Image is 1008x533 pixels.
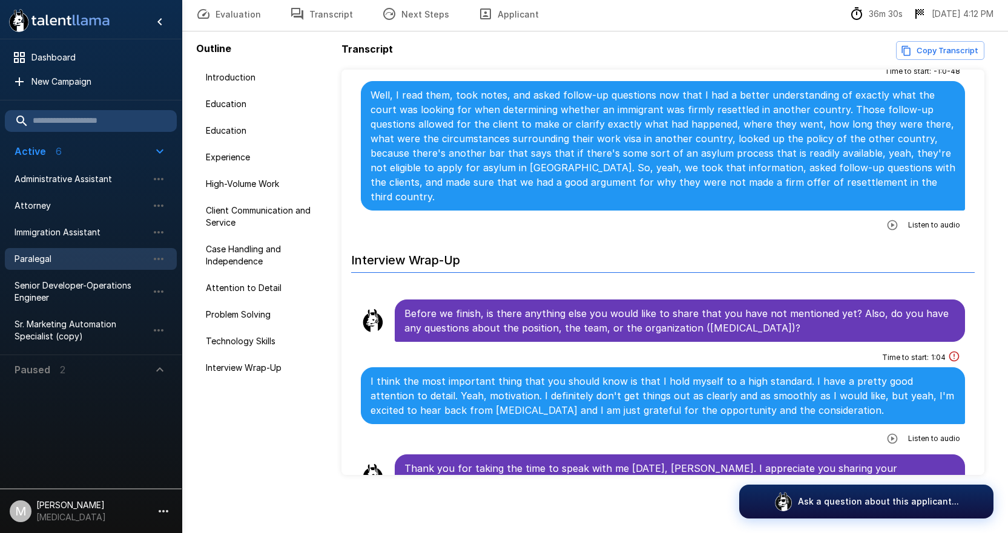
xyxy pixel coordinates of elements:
span: Client Communication and Service [206,204,327,229]
p: [DATE] 4:12 PM [932,8,993,20]
span: Problem Solving [206,309,327,321]
span: -1 : 0-48 [934,65,960,77]
p: 36m 30s [869,8,903,20]
span: Introduction [206,71,327,83]
div: Introduction [196,67,337,88]
p: Ask a question about this applicant... [798,495,959,508]
img: logo_glasses@2x.png [774,492,793,511]
span: Time to start : [884,65,931,77]
div: Interview Wrap-Up [196,357,337,379]
b: Outline [196,42,231,54]
div: Client Communication and Service [196,200,337,234]
b: Transcript [341,43,393,55]
span: Attention to Detail [206,282,327,294]
div: Experience [196,146,337,168]
span: Experience [206,151,327,163]
div: Case Handling and Independence [196,238,337,272]
span: Listen to audio [908,219,960,231]
p: Well, I read them, took notes, and asked follow-up questions now that I had a better understandin... [371,88,955,204]
div: High-Volume Work [196,173,337,195]
img: llama_clean.png [361,463,385,488]
span: Interview Wrap-Up [206,362,327,374]
span: Case Handling and Independence [206,243,327,267]
span: Listen to audio [908,433,960,445]
span: 1 : 04 [931,352,946,364]
div: The time between starting and completing the interview [849,7,903,21]
div: Problem Solving [196,304,337,325]
button: Ask a question about this applicant... [739,485,993,518]
p: Thank you for taking the time to speak with me [DATE], [PERSON_NAME]. I appreciate you sharing yo... [404,461,955,490]
div: Education [196,120,337,142]
p: I think the most important thing that you should know is that I hold myself to a high standard. I... [371,374,955,417]
div: The date and time when the interview was completed [912,7,993,21]
h6: Interview Wrap-Up [351,241,975,273]
div: Education [196,93,337,115]
div: This answer took longer than usual and could be a sign of cheating [948,350,960,365]
span: Technology Skills [206,335,327,347]
div: Attention to Detail [196,277,337,299]
img: llama_clean.png [361,309,385,333]
p: Before we finish, is there anything else you would like to share that you have not mentioned yet?... [404,306,955,335]
span: Education [206,125,327,137]
span: Time to start : [882,352,929,364]
button: Copy transcript [896,41,984,60]
div: Technology Skills [196,330,337,352]
span: Education [206,98,327,110]
span: High-Volume Work [206,178,327,190]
